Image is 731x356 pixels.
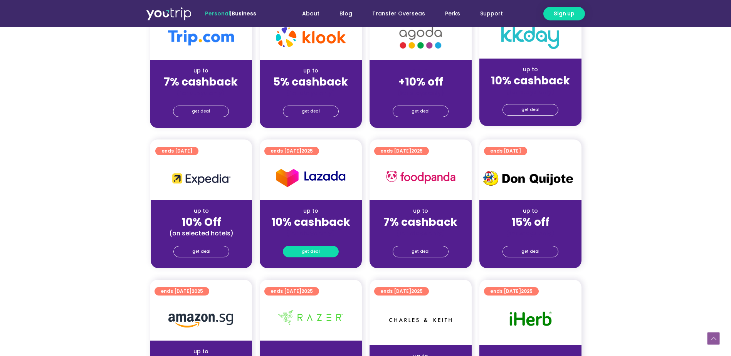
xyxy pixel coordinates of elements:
div: up to [156,348,246,356]
div: (for stays only) [156,89,246,97]
a: ends [DATE]2025 [155,287,209,296]
a: get deal [502,246,558,257]
strong: 5% cashback [273,74,348,89]
span: ends [DATE] [490,147,521,155]
span: ends [DATE] [271,287,313,296]
a: Support [470,7,513,21]
a: ends [DATE] [155,147,198,155]
strong: 7% cashback [383,215,457,230]
span: | [205,10,256,17]
nav: Menu [277,7,513,21]
span: ends [DATE] [271,147,313,155]
a: get deal [173,246,229,257]
div: (for stays only) [266,229,356,237]
span: ends [DATE] [490,287,533,296]
a: ends [DATE]2025 [374,287,429,296]
span: ends [DATE] [380,287,423,296]
a: ends [DATE] [484,147,527,155]
strong: +10% off [398,74,443,89]
span: get deal [521,104,539,115]
span: get deal [412,246,430,257]
a: Perks [435,7,470,21]
span: 2025 [301,148,313,154]
a: Business [232,10,256,17]
div: up to [157,207,246,215]
span: get deal [412,106,430,117]
div: (for stays only) [486,88,575,96]
a: ends [DATE]2025 [374,147,429,155]
a: get deal [283,106,339,117]
strong: 10% cashback [271,215,350,230]
strong: 10% cashback [491,73,570,88]
div: up to [266,207,356,215]
div: up to [486,207,575,215]
div: (for stays only) [486,229,575,237]
span: ends [DATE] [380,147,423,155]
div: (for stays only) [266,89,356,97]
div: up to [266,348,356,356]
div: up to [486,65,575,74]
span: ends [DATE] [161,287,203,296]
span: 2025 [192,288,203,294]
span: 2025 [411,148,423,154]
div: (on selected hotels) [157,229,246,237]
div: (for stays only) [376,89,465,97]
a: Blog [329,7,362,21]
span: 2025 [301,288,313,294]
span: ends [DATE] [161,147,192,155]
span: up to [413,67,428,74]
a: get deal [393,246,449,257]
span: Sign up [554,10,575,18]
div: (for stays only) [376,229,465,237]
span: Personal [205,10,230,17]
span: get deal [192,246,210,257]
div: up to [156,67,246,75]
strong: 7% cashback [164,74,238,89]
span: get deal [302,246,320,257]
strong: 15% off [511,215,550,230]
a: get deal [283,246,339,257]
div: up to [266,67,356,75]
a: get deal [173,106,229,117]
a: ends [DATE]2025 [484,287,539,296]
a: ends [DATE]2025 [264,147,319,155]
a: Transfer Overseas [362,7,435,21]
strong: 10% Off [181,215,221,230]
span: 2025 [521,288,533,294]
span: get deal [192,106,210,117]
a: About [292,7,329,21]
a: ends [DATE]2025 [264,287,319,296]
div: up to [376,207,465,215]
span: get deal [302,106,320,117]
a: get deal [502,104,558,116]
span: get deal [521,246,539,257]
a: Sign up [543,7,585,20]
span: 2025 [411,288,423,294]
a: get deal [393,106,449,117]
